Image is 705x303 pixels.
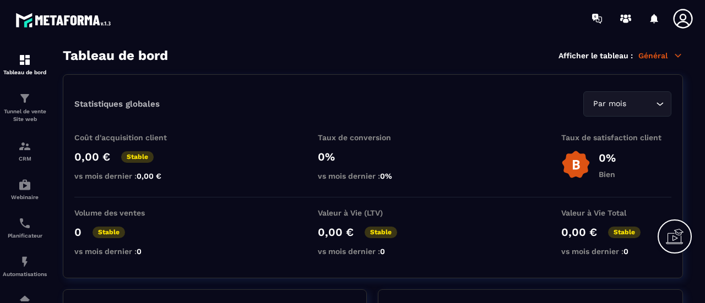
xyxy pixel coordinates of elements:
[638,51,683,60] p: Général
[380,247,385,256] span: 0
[15,10,115,30] img: logo
[590,98,628,110] span: Par mois
[599,170,616,179] p: Bien
[3,194,47,200] p: Webinaire
[3,131,47,170] a: formationformationCRM
[3,233,47,239] p: Planificateur
[93,227,125,238] p: Stable
[3,247,47,285] a: automationsautomationsAutomatisations
[137,247,142,256] span: 0
[18,53,31,67] img: formation
[561,133,671,142] p: Taux de satisfaction client
[74,247,185,256] p: vs mois dernier :
[318,208,428,217] p: Valeur à Vie (LTV)
[3,208,47,247] a: schedulerschedulerPlanificateur
[561,225,597,239] p: 0,00 €
[18,140,31,153] img: formation
[137,172,161,180] span: 0,00 €
[561,247,671,256] p: vs mois dernier :
[74,172,185,180] p: vs mois dernier :
[628,98,653,110] input: Search for option
[561,150,590,179] img: b-badge-o.b3b20ee6.svg
[18,178,31,191] img: automations
[74,99,160,109] p: Statistiques globales
[3,108,47,123] p: Tunnel de vente Site web
[3,84,47,131] a: formationformationTunnel de vente Site web
[74,208,185,217] p: Volume des ventes
[318,247,428,256] p: vs mois dernier :
[121,151,154,163] p: Stable
[583,91,671,117] div: Search for option
[3,69,47,75] p: Tableau de bord
[558,51,633,60] p: Afficher le tableau :
[3,271,47,277] p: Automatisations
[318,150,428,163] p: 0%
[3,156,47,162] p: CRM
[599,151,616,164] p: 0%
[18,92,31,105] img: formation
[623,247,628,256] span: 0
[561,208,671,217] p: Valeur à Vie Total
[318,133,428,142] p: Taux de conversion
[74,150,110,163] p: 0,00 €
[365,227,397,238] p: Stable
[18,255,31,268] img: automations
[74,225,82,239] p: 0
[74,133,185,142] p: Coût d'acquisition client
[63,48,168,63] h3: Tableau de bord
[608,227,641,238] p: Stable
[318,225,354,239] p: 0,00 €
[380,172,392,180] span: 0%
[318,172,428,180] p: vs mois dernier :
[3,45,47,84] a: formationformationTableau de bord
[18,217,31,230] img: scheduler
[3,170,47,208] a: automationsautomationsWebinaire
